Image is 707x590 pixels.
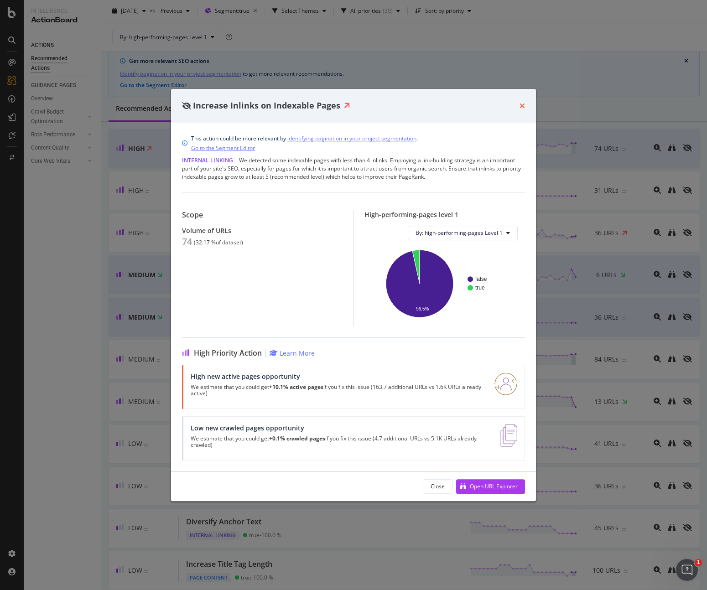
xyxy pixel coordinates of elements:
span: 1 [695,559,702,566]
div: Close [431,482,445,490]
div: Open URL Explorer [470,482,518,490]
div: High new active pages opportunity [191,373,483,380]
strong: +10.1% active pages [269,383,323,391]
div: High-performing-pages level 1 [364,211,525,218]
span: Increase Inlinks on Indexable Pages [193,100,340,111]
div: eye-slash [182,102,191,109]
text: 96.5% [416,306,429,311]
strong: +0.1% crawled pages [269,435,325,442]
button: Open URL Explorer [456,479,525,494]
p: We estimate that you could get if you fix this issue (163.7 additional URLs vs 1.6K URLs already ... [191,384,483,397]
div: times [520,100,525,112]
img: RO06QsNG.png [494,373,517,395]
a: Learn More [270,349,315,357]
div: modal [171,89,536,501]
a: identifying pagination in your project segmentation [287,134,416,143]
div: We detected some indexable pages with less than 4 inlinks. Employing a link-building strategy is ... [182,156,525,181]
p: We estimate that you could get if you fix this issue (4.7 additional URLs vs 5.1K URLs already cr... [191,435,489,448]
div: This action could be more relevant by . [191,134,418,153]
div: 74 [182,236,192,247]
span: High Priority Action [194,349,262,357]
text: false [475,276,487,282]
span: | [234,156,238,164]
iframe: Intercom live chat [676,559,698,581]
span: By: high-performing-pages Level 1 [416,229,503,237]
svg: A chart. [372,248,518,319]
div: info banner [182,134,525,153]
div: ( 32.17 % of dataset ) [194,239,243,246]
button: Close [423,479,452,494]
div: Scope [182,211,342,219]
a: Go to the Segment Editor [191,143,255,153]
div: Low new crawled pages opportunity [191,424,489,432]
div: Learn More [280,349,315,357]
text: true [475,285,485,291]
button: By: high-performing-pages Level 1 [408,226,518,240]
div: Volume of URLs [182,227,342,234]
span: Internal Linking [182,156,233,164]
img: e5DMFwAAAABJRU5ErkJggg== [500,424,517,447]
